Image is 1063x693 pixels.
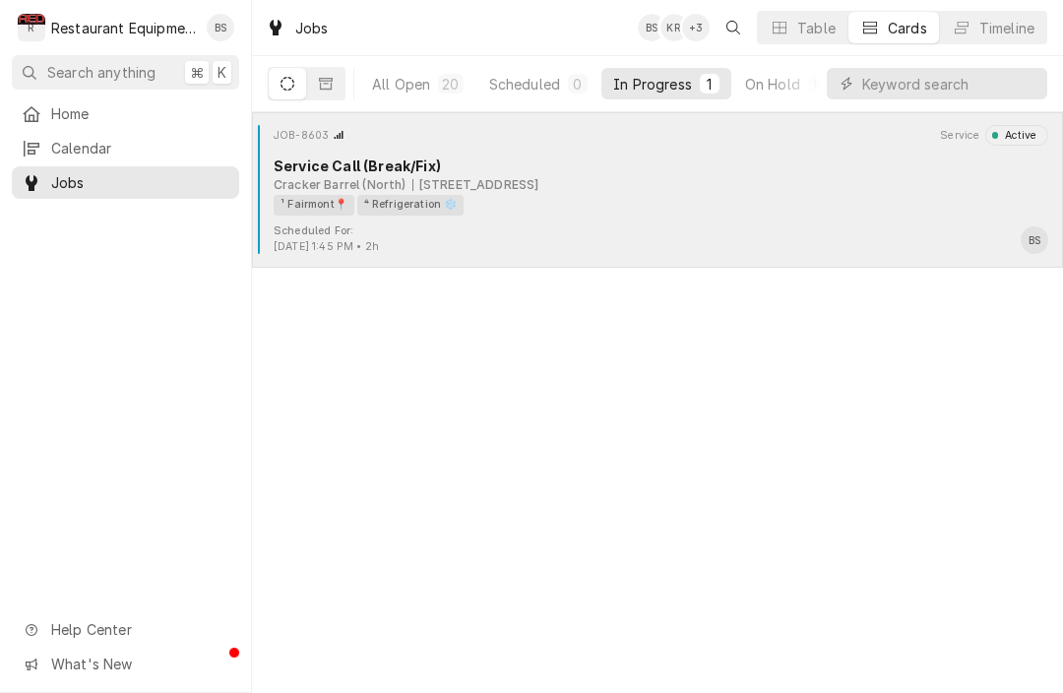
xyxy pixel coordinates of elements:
a: Go to What's New [12,648,239,680]
div: 20 [442,74,459,94]
div: Object Extra Context Footer Value [274,239,379,255]
span: Search anything [47,62,156,83]
span: [DATE] 1:45 PM • 2h [274,240,379,253]
span: Help Center [51,619,227,640]
div: Bryan Sanders's Avatar [207,14,234,41]
a: Jobs [12,166,239,199]
div: 0 [572,74,584,94]
div: ⁴ Refrigeration ❄️ [357,195,465,216]
div: Object Subtext Secondary [412,176,539,194]
div: Kelli Robinette's Avatar [660,14,688,41]
div: Card Footer Primary Content [1021,226,1048,254]
div: BS [207,14,234,41]
div: Active [998,128,1036,144]
div: Card Header Secondary Content [940,125,1048,145]
div: BS [1021,226,1048,254]
div: Restaurant Equipment Diagnostics [51,18,196,38]
div: All Open [372,74,430,94]
div: Object Extra Context Footer Label [274,223,379,239]
span: Home [51,103,229,124]
div: Object Subtext Primary [274,176,406,194]
input: Keyword search [862,68,1037,99]
div: Scheduled [489,74,560,94]
div: KR [660,14,688,41]
div: Restaurant Equipment Diagnostics's Avatar [18,14,45,41]
span: Jobs [51,172,229,193]
div: R [18,14,45,41]
div: Card Header [260,125,1055,145]
div: Object Tag List [274,195,1041,216]
div: + 3 [682,14,710,41]
div: Object Title [274,156,1048,176]
div: Timeline [979,18,1034,38]
div: Card Header Primary Content [274,125,344,145]
div: Bryan Sanders's Avatar [638,14,665,41]
span: ⌘ [190,62,204,83]
div: Object Status [985,125,1048,145]
div: Object Subtext [274,176,1048,194]
div: In Progress [613,74,692,94]
div: Job Card: JOB-8603 [252,112,1063,268]
div: ¹ Fairmont📍 [274,195,354,216]
span: K [218,62,226,83]
div: 1 [704,74,716,94]
button: Search anything⌘K [12,55,239,90]
div: Object Extra Context Header [940,128,979,144]
div: Table [797,18,836,38]
div: Object ID [274,128,329,144]
div: Card Body [260,156,1055,215]
div: BS [638,14,665,41]
span: Calendar [51,138,229,158]
a: Go to Help Center [12,613,239,646]
span: What's New [51,654,227,674]
div: On Hold [745,74,800,94]
button: Open search [718,12,749,43]
div: Bryan Sanders's Avatar [1021,226,1048,254]
a: Calendar [12,132,239,164]
div: Card Footer Extra Context [274,223,379,255]
div: Cards [888,18,927,38]
a: Home [12,97,239,130]
div: 18 [812,74,826,94]
div: Card Footer [260,223,1055,255]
